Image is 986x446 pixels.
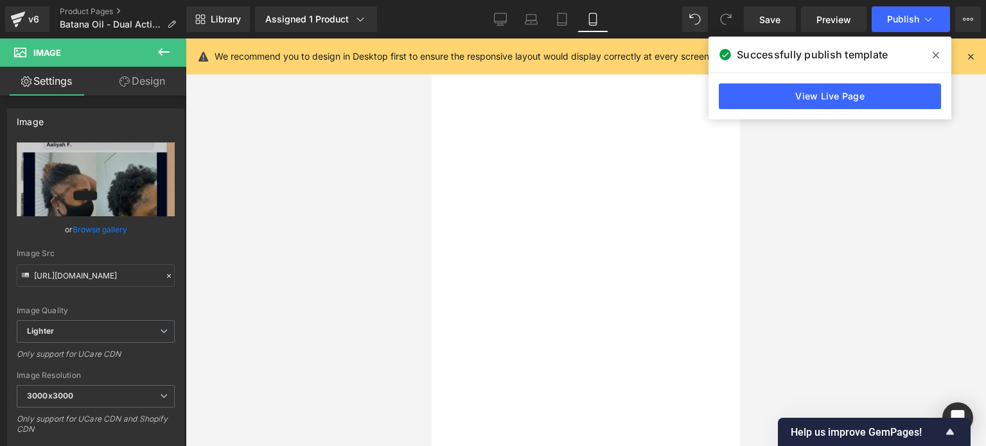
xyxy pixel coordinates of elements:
button: More [955,6,981,32]
div: Image Src [17,249,175,258]
span: Image [33,47,61,58]
span: Publish [887,14,919,24]
div: Only support for UCare CDN [17,349,175,368]
span: Preview [816,13,851,26]
b: 3000x3000 [27,391,73,400]
a: Mobile [577,6,608,32]
b: Lighter [27,326,54,336]
div: Assigned 1 Product [265,13,367,26]
span: Successfully publish template [737,47,888,62]
a: v6 [5,6,49,32]
button: Redo [713,6,739,32]
a: Desktop [485,6,516,32]
a: Design [96,67,189,96]
span: Library [211,13,241,25]
a: Tablet [547,6,577,32]
div: Only support for UCare CDN and Shopify CDN [17,414,175,443]
span: Save [759,13,780,26]
div: Image Quality [17,306,175,315]
a: Browse gallery [73,218,127,241]
div: Image [17,109,44,127]
a: View Live Page [719,83,941,109]
input: Link [17,264,175,287]
a: Preview [801,6,867,32]
button: Undo [682,6,708,32]
p: We recommend you to design in Desktop first to ensure the responsive layout would display correct... [215,49,802,64]
span: Batana Oil - Dual Action [60,19,162,30]
button: Show survey - Help us improve GemPages! [791,424,958,440]
div: or [17,223,175,236]
span: Help us improve GemPages! [791,426,942,438]
button: Publish [872,6,950,32]
div: v6 [26,11,42,28]
div: Image Resolution [17,371,175,380]
a: Product Pages [60,6,186,17]
div: Open Intercom Messenger [942,402,973,433]
a: New Library [186,6,250,32]
a: Laptop [516,6,547,32]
